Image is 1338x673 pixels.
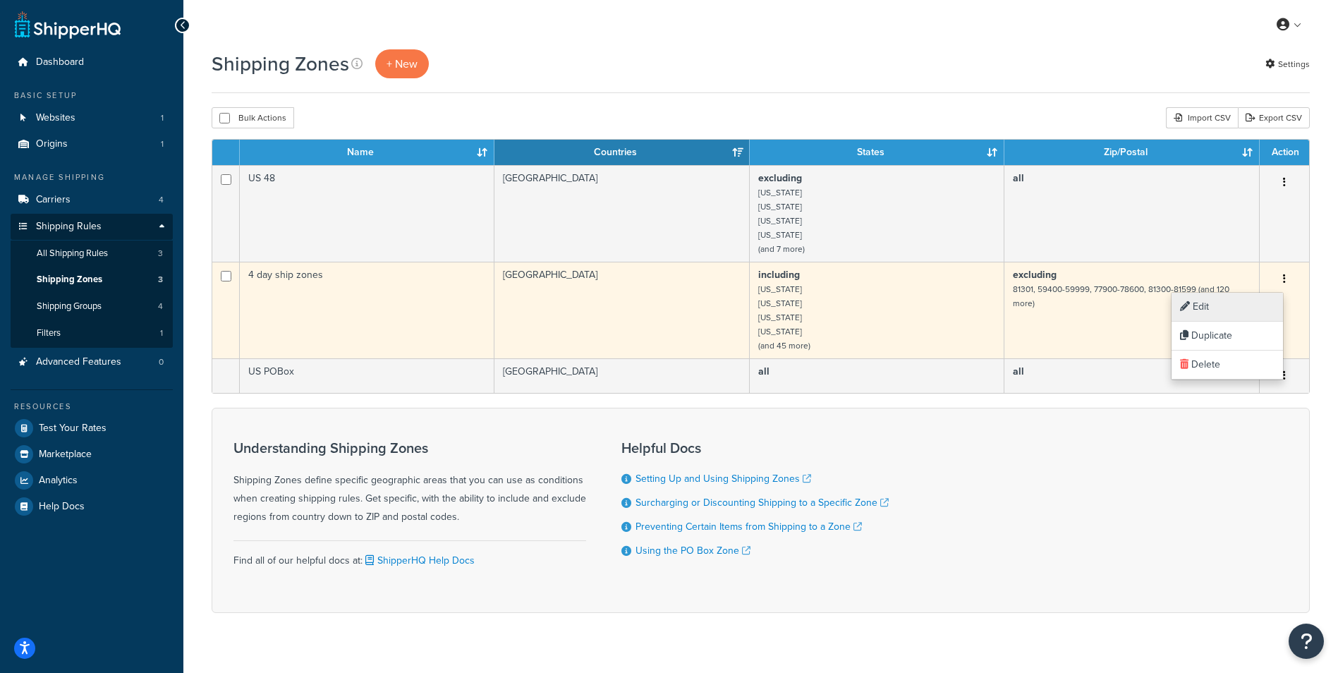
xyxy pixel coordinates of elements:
small: [US_STATE] [758,297,802,310]
a: Using the PO Box Zone [635,543,750,558]
b: excluding [758,171,802,186]
span: Advanced Features [36,356,121,368]
th: Action [1260,140,1309,165]
a: Setting Up and Using Shipping Zones [635,471,811,486]
span: Websites [36,112,75,124]
small: [US_STATE] [758,311,802,324]
a: Marketplace [11,442,173,467]
li: All Shipping Rules [11,241,173,267]
span: 1 [161,138,164,150]
li: Advanced Features [11,349,173,375]
span: All Shipping Rules [37,248,108,260]
div: Import CSV [1166,107,1238,128]
span: Analytics [39,475,78,487]
span: 4 [159,194,164,206]
h1: Shipping Zones [212,50,349,78]
div: Shipping Zones define specific geographic areas that you can use as conditions when creating ship... [233,440,586,526]
div: Manage Shipping [11,171,173,183]
button: Bulk Actions [212,107,294,128]
a: Carriers 4 [11,187,173,213]
small: 81301, 59400-59999, 77900-78600, 81300-81599 (and 120 more) [1013,283,1229,310]
span: Shipping Rules [36,221,102,233]
li: Carriers [11,187,173,213]
div: Resources [11,401,173,413]
small: [US_STATE] [758,214,802,227]
b: including [758,267,800,282]
a: Analytics [11,468,173,493]
li: Websites [11,105,173,131]
li: Filters [11,320,173,346]
a: Filters 1 [11,320,173,346]
a: Help Docs [11,494,173,519]
div: Find all of our helpful docs at: [233,540,586,570]
li: Shipping Zones [11,267,173,293]
b: excluding [1013,267,1057,282]
b: all [1013,171,1024,186]
a: All Shipping Rules 3 [11,241,173,267]
a: Delete [1172,351,1283,380]
span: 3 [158,274,163,286]
small: (and 45 more) [758,339,810,352]
a: Duplicate [1172,322,1283,351]
small: [US_STATE] [758,200,802,213]
a: Dashboard [11,49,173,75]
a: + New [375,49,429,78]
td: [GEOGRAPHIC_DATA] [494,358,750,393]
a: ShipperHQ Home [15,11,121,39]
b: all [1013,364,1024,379]
span: + New [387,56,418,72]
a: Shipping Zones 3 [11,267,173,293]
a: Settings [1265,54,1310,74]
button: Open Resource Center [1289,624,1324,659]
a: Preventing Certain Items from Shipping to a Zone [635,519,862,534]
span: Test Your Rates [39,423,107,435]
span: Help Docs [39,501,85,513]
a: Test Your Rates [11,416,173,441]
td: US 48 [240,165,494,262]
span: Origins [36,138,68,150]
span: Shipping Zones [37,274,102,286]
a: Shipping Groups 4 [11,293,173,320]
a: Edit [1172,293,1283,322]
th: States: activate to sort column ascending [750,140,1004,165]
a: Origins 1 [11,131,173,157]
span: 0 [159,356,164,368]
a: Advanced Features 0 [11,349,173,375]
th: Countries: activate to sort column ascending [494,140,750,165]
span: 3 [158,248,163,260]
span: Carriers [36,194,71,206]
li: Shipping Rules [11,214,173,348]
td: [GEOGRAPHIC_DATA] [494,262,750,358]
span: 1 [160,327,163,339]
a: Surcharging or Discounting Shipping to a Specific Zone [635,495,889,510]
h3: Understanding Shipping Zones [233,440,586,456]
h3: Helpful Docs [621,440,889,456]
a: Export CSV [1238,107,1310,128]
li: Origins [11,131,173,157]
a: Shipping Rules [11,214,173,240]
span: 4 [158,301,163,313]
td: US POBox [240,358,494,393]
a: Websites 1 [11,105,173,131]
small: [US_STATE] [758,283,802,296]
th: Name: activate to sort column ascending [240,140,494,165]
th: Zip/Postal: activate to sort column ascending [1004,140,1260,165]
td: [GEOGRAPHIC_DATA] [494,165,750,262]
small: [US_STATE] [758,186,802,199]
a: ShipperHQ Help Docs [363,553,475,568]
span: Filters [37,327,61,339]
div: Basic Setup [11,90,173,102]
span: Shipping Groups [37,301,102,313]
small: [US_STATE] [758,325,802,338]
small: (and 7 more) [758,243,805,255]
span: Marketplace [39,449,92,461]
small: [US_STATE] [758,229,802,241]
td: 4 day ship zones [240,262,494,358]
b: all [758,364,770,379]
span: 1 [161,112,164,124]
